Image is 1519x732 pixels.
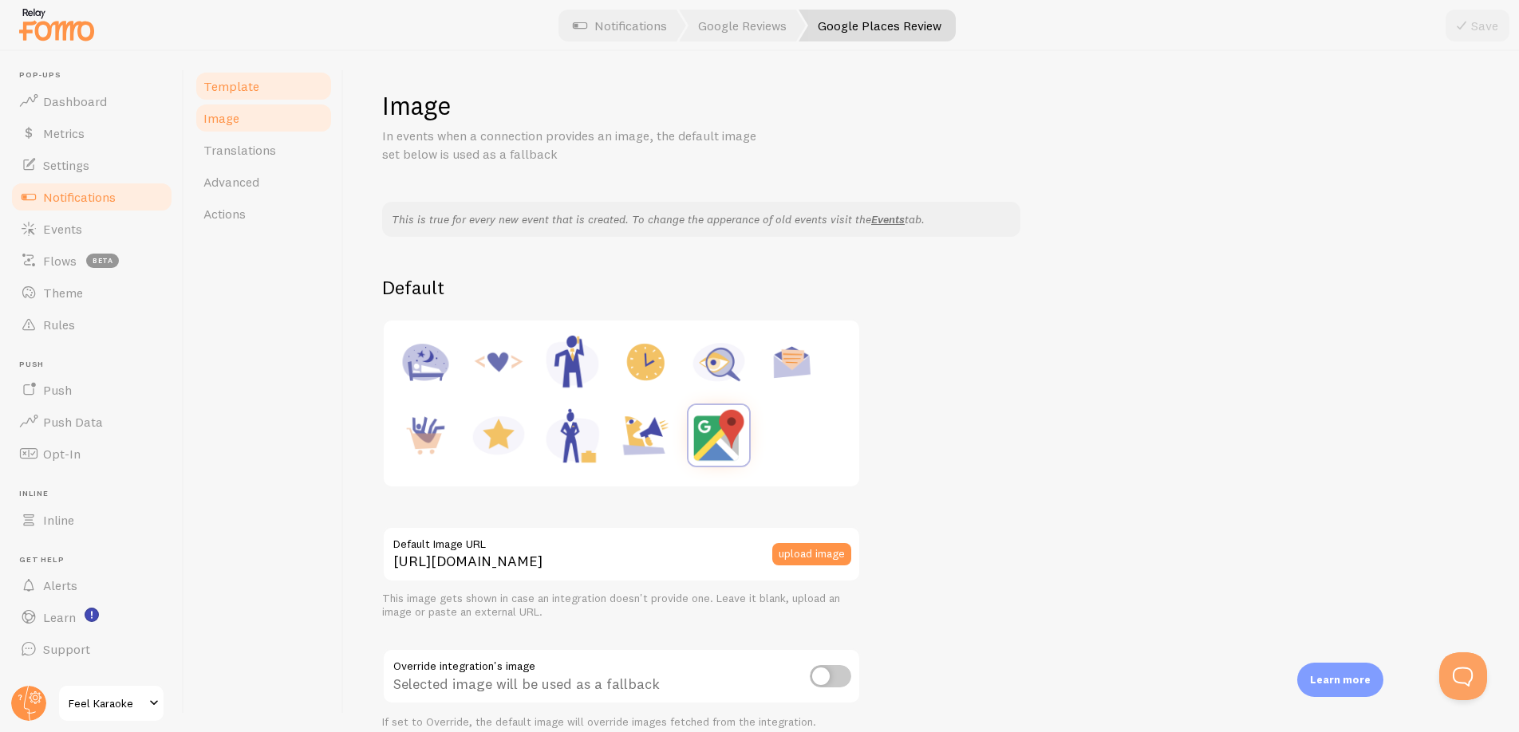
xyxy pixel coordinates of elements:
[194,198,333,230] a: Actions
[10,277,174,309] a: Theme
[203,174,259,190] span: Advanced
[85,608,99,622] svg: <p>Watch New Feature Tutorials!</p>
[382,275,1481,300] h2: Default
[382,526,861,553] label: Default Image URL
[10,601,174,633] a: Learn
[10,85,174,117] a: Dashboard
[43,285,83,301] span: Theme
[194,166,333,198] a: Advanced
[43,446,81,462] span: Opt-In
[382,127,765,163] p: In events when a connection provides an image, the default image set below is used as a fallback
[203,78,259,94] span: Template
[688,405,749,466] img: Custom
[10,309,174,340] a: Rules
[19,489,174,499] span: Inline
[43,125,85,141] span: Metrics
[43,577,77,593] span: Alerts
[43,221,82,237] span: Events
[382,592,861,620] div: This image gets shown in case an integration doesn't provide one. Leave it blank, upload an image...
[10,504,174,536] a: Inline
[392,211,1011,227] p: This is true for every new event that is created. To change the apperance of old events visit the...
[615,332,676,392] img: Appointment
[203,142,276,158] span: Translations
[43,93,107,109] span: Dashboard
[43,641,90,657] span: Support
[43,157,89,173] span: Settings
[395,332,456,392] img: Accommodation
[203,206,246,222] span: Actions
[43,317,75,333] span: Rules
[10,569,174,601] a: Alerts
[19,555,174,565] span: Get Help
[10,406,174,438] a: Push Data
[772,543,851,565] button: upload image
[10,438,174,470] a: Opt-In
[10,633,174,665] a: Support
[382,89,1481,122] h1: Image
[1310,672,1371,687] p: Learn more
[69,694,144,713] span: Feel Karaoke
[762,332,823,392] img: Newsletter
[10,213,174,245] a: Events
[194,134,333,166] a: Translations
[1297,663,1383,697] div: Learn more
[194,70,333,102] a: Template
[10,181,174,213] a: Notifications
[19,70,174,81] span: Pop-ups
[43,512,74,528] span: Inline
[542,405,602,466] img: Female Executive
[43,382,72,398] span: Push
[1439,652,1487,700] iframe: Help Scout Beacon - Open
[542,332,602,392] img: Male Executive
[86,254,119,268] span: beta
[57,684,165,722] a: Feel Karaoke
[688,332,749,392] img: Inquiry
[43,414,103,430] span: Push Data
[382,715,861,730] div: If set to Override, the default image will override images fetched from the integration.
[19,360,174,370] span: Push
[395,405,456,466] img: Purchase
[615,405,676,466] img: Shoutout
[871,212,905,226] a: Events
[43,609,76,625] span: Learn
[382,648,861,706] div: Selected image will be used as a fallback
[203,110,239,126] span: Image
[10,245,174,277] a: Flows beta
[10,117,174,149] a: Metrics
[17,4,97,45] img: fomo-relay-logo-orange.svg
[468,405,529,466] img: Rating
[468,332,529,392] img: Code
[43,253,77,269] span: Flows
[10,374,174,406] a: Push
[10,149,174,181] a: Settings
[43,189,116,205] span: Notifications
[194,102,333,134] a: Image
